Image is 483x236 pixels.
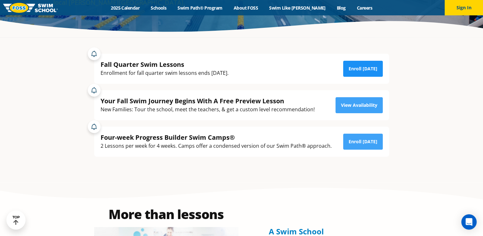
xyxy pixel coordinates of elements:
[101,60,229,69] div: Fall Quarter Swim Lessons
[94,208,238,221] h2: More than lessons
[101,133,332,142] div: Four-week Progress Builder Swim Camps®
[145,5,172,11] a: Schools
[101,142,332,150] div: 2 Lessons per week for 4 weeks. Camps offer a condensed version of our Swim Path® approach.
[264,5,331,11] a: Swim Like [PERSON_NAME]
[343,61,383,77] a: Enroll [DATE]
[105,5,145,11] a: 2025 Calendar
[172,5,228,11] a: Swim Path® Program
[461,214,477,230] div: Open Intercom Messenger
[3,3,58,13] img: FOSS Swim School Logo
[336,97,383,113] a: View Availability
[101,97,315,105] div: Your Fall Swim Journey Begins With A Free Preview Lesson
[228,5,264,11] a: About FOSS
[331,5,351,11] a: Blog
[12,215,20,225] div: TOP
[343,134,383,150] a: Enroll [DATE]
[101,69,229,77] div: Enrollment for fall quarter swim lessons ends [DATE].
[101,105,315,114] div: New Families: Tour the school, meet the teachers, & get a custom level recommendation!
[351,5,378,11] a: Careers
